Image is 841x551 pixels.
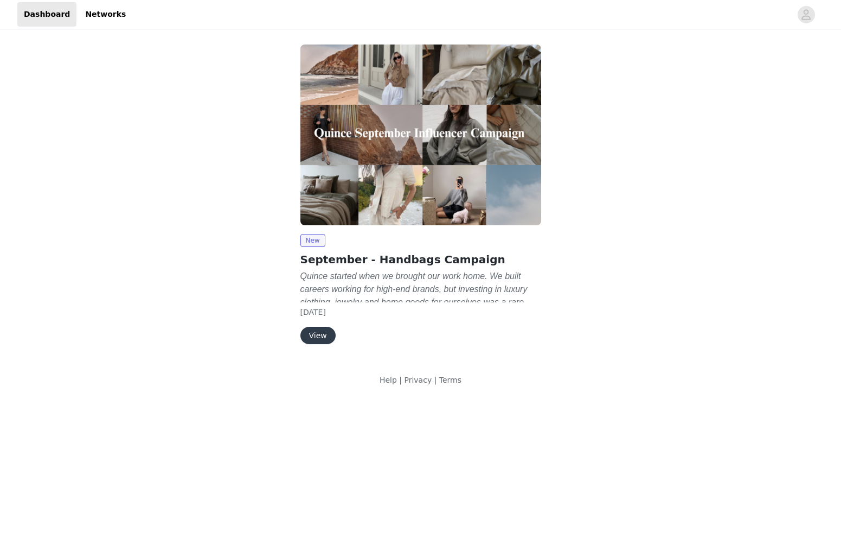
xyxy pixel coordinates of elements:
[300,327,336,344] button: View
[17,2,76,27] a: Dashboard
[399,376,402,384] span: |
[380,376,397,384] a: Help
[300,251,541,268] h2: September - Handbags Campaign
[300,45,541,225] img: Quince
[79,2,132,27] a: Networks
[434,376,437,384] span: |
[300,234,325,247] span: New
[300,332,336,340] a: View
[439,376,461,384] a: Terms
[300,308,326,316] span: [DATE]
[300,271,531,346] em: Quince started when we brought our work home. We built careers working for high-end brands, but i...
[404,376,432,384] a: Privacy
[801,6,811,23] div: avatar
